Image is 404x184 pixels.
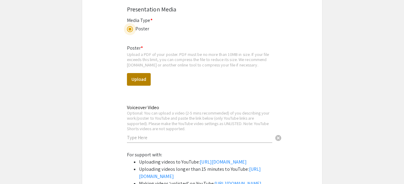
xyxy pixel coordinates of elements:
[127,52,277,68] div: Upload a PDF of your poster. PDF must be no more than 10MB in size. If your file exceeds this lim...
[139,166,277,180] li: Uploading videos longer than 15 minutes to YouTube:
[127,73,151,86] button: Upload
[200,159,247,165] a: [URL][DOMAIN_NAME]
[275,134,282,142] span: cancel
[272,131,284,143] button: Clear
[127,5,277,14] div: Presentation Media
[135,25,150,32] div: Poster
[5,157,26,179] iframe: Chat
[127,134,272,141] input: Type Here
[127,45,143,51] mat-label: Poster
[127,104,159,111] mat-label: Voiceover Video
[127,110,272,131] div: Optional: You can upload a video (2-5 mins recommended) of you describing your work/poster to You...
[139,166,261,179] a: [URL][DOMAIN_NAME]
[127,17,153,23] mat-label: Media Type
[127,152,162,158] span: For support with:
[139,158,277,166] li: Uploading videos to YouTube:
